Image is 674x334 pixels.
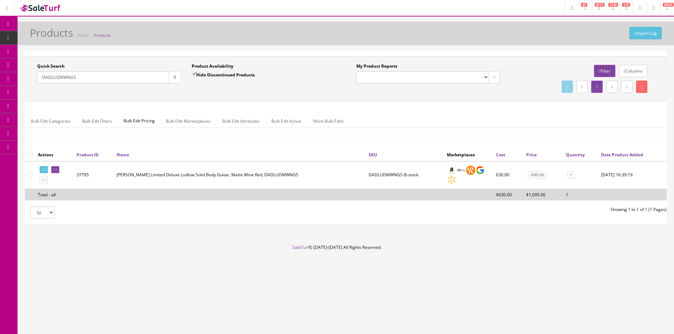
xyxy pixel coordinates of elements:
td: 2024-04-03 16:39:19 [598,161,667,189]
span: 1745 [608,3,618,7]
input: Hide Discontinued Products [192,72,196,76]
a: Import Log [629,27,662,39]
a: 1095.00 [528,171,546,179]
label: Hide Discontinued Products [192,71,255,78]
a: Home [78,33,88,38]
th: Marketplaces [444,148,493,161]
div: Showing 1 to 1 of 1 (1 Pages) [346,206,672,213]
td: $1,095.00 [523,189,563,200]
td: D'Angelico Limited Deluxe Ludlow Solid Body Guitar, Matte Wine Red, DADLUDMWNGS [114,161,366,189]
a: Columns [619,65,647,77]
a: Bulk Edit Marketplaces [160,114,216,128]
h1: Products [30,27,73,39]
img: ebay [456,165,466,175]
span: 115 [622,3,630,7]
span: Bulk Edit Pricing [118,114,160,128]
img: walmart [447,175,456,184]
a: 1 [568,171,574,179]
a: Filter [594,65,615,77]
img: amazon [447,165,456,175]
td: Total - all [35,189,74,200]
a: Price [526,152,537,158]
a: Product ID [77,152,99,158]
a: Products [94,33,111,38]
label: Quick Search [37,63,65,69]
label: My Product Reports [356,63,397,69]
th: Actions [35,148,74,161]
span: HELP [663,3,674,7]
a: Name [117,152,129,158]
a: Bulk Edit Filters [77,114,118,128]
label: Product Availability [192,63,233,69]
a: Bulk Edit Active [266,114,307,128]
img: SaleTurf [20,3,62,13]
a: Cost [496,152,505,158]
a: Bulk Edit Attributes [217,114,265,128]
td: 630.00 [493,161,523,189]
img: reverb [466,165,475,175]
span: 47 [581,3,587,7]
a: More Bulk Edits [308,114,349,128]
a: Quantity [566,152,585,158]
a: Date Product Added [601,152,643,158]
span: 6711 [595,3,604,7]
input: Search [37,71,169,83]
a: SaleTurf [292,244,309,250]
a: SKU [369,152,377,158]
td: 1 [563,189,598,200]
img: google_shopping [475,165,485,175]
a: Bulk Edit Categories [25,114,76,128]
td: DADLUDMWNGS-B-stock [366,161,444,189]
td: $630.00 [493,189,523,200]
td: 37795 [74,161,114,189]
